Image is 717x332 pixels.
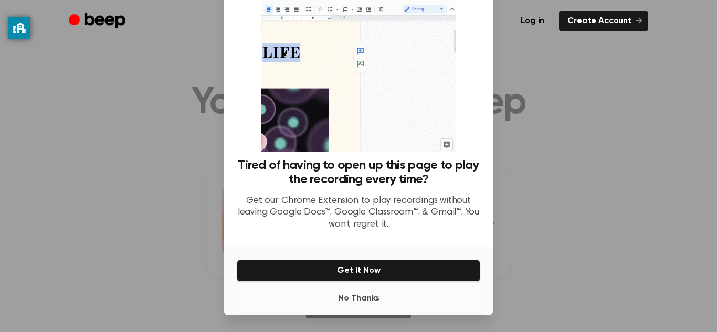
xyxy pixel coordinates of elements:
[8,17,30,39] button: privacy banner
[69,11,128,31] a: Beep
[512,11,553,31] a: Log in
[237,195,480,231] p: Get our Chrome Extension to play recordings without leaving Google Docs™, Google Classroom™, & Gm...
[237,288,480,309] button: No Thanks
[559,11,648,31] a: Create Account
[237,260,480,282] button: Get It Now
[237,158,480,187] h3: Tired of having to open up this page to play the recording every time?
